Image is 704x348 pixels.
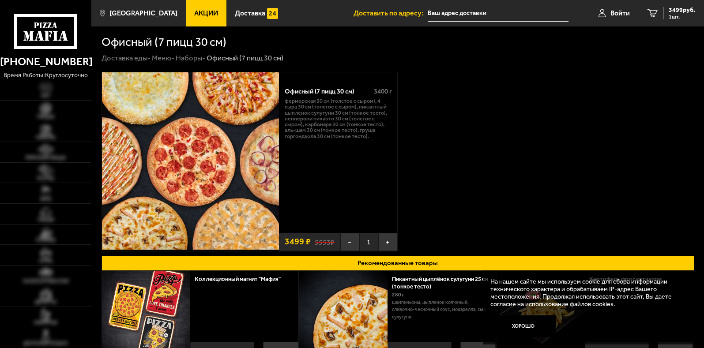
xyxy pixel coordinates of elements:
span: Доставка [235,10,265,17]
div: Офисный (7 пицц 30 см) [285,88,367,96]
span: Акции [194,10,218,17]
p: На нашем сайте мы используем cookie для сбора информации технического характера и обрабатываем IP... [490,278,681,308]
a: Доставка еды- [102,53,151,62]
span: 1 шт. [669,14,695,19]
span: Войти [610,10,630,17]
button: − [340,233,359,251]
a: Наборы- [176,53,205,62]
a: Коллекционный магнит "Мафия" [195,276,288,282]
button: Рекомендованные товары [102,256,694,271]
img: 15daf4d41897b9f0e9f617042186c801.svg [267,8,278,19]
button: + [378,233,397,251]
h1: Офисный (7 пицц 30 см) [102,36,226,48]
p: Фермерская 30 см (толстое с сыром), 4 сыра 30 см (толстое с сыром), Пикантный цыплёнок сулугуни 3... [285,98,392,139]
div: Офисный (7 пицц 30 см) [207,53,283,63]
p: шампиньоны, цыпленок копченый, сливочно-чесночный соус, моцарелла, сыр сулугуни. [392,299,489,321]
img: Офисный (7 пицц 30 см) [102,72,279,250]
span: 280 г [392,292,404,298]
s: 5553 ₽ [315,237,335,246]
span: 3499 ₽ [285,237,311,246]
a: Пикантный цыплёнок сулугуни 25 см (тонкое тесто) [392,276,488,290]
button: Хорошо [490,315,557,337]
a: Офисный (7 пицц 30 см) [102,72,279,251]
input: Ваш адрес доставки [428,5,568,22]
a: Меню- [152,53,174,62]
span: [GEOGRAPHIC_DATA] [109,10,177,17]
span: 3499 руб. [669,7,695,13]
span: 1 [359,233,378,251]
span: Доставить по адресу: [354,10,428,17]
span: 3400 г [374,87,392,95]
